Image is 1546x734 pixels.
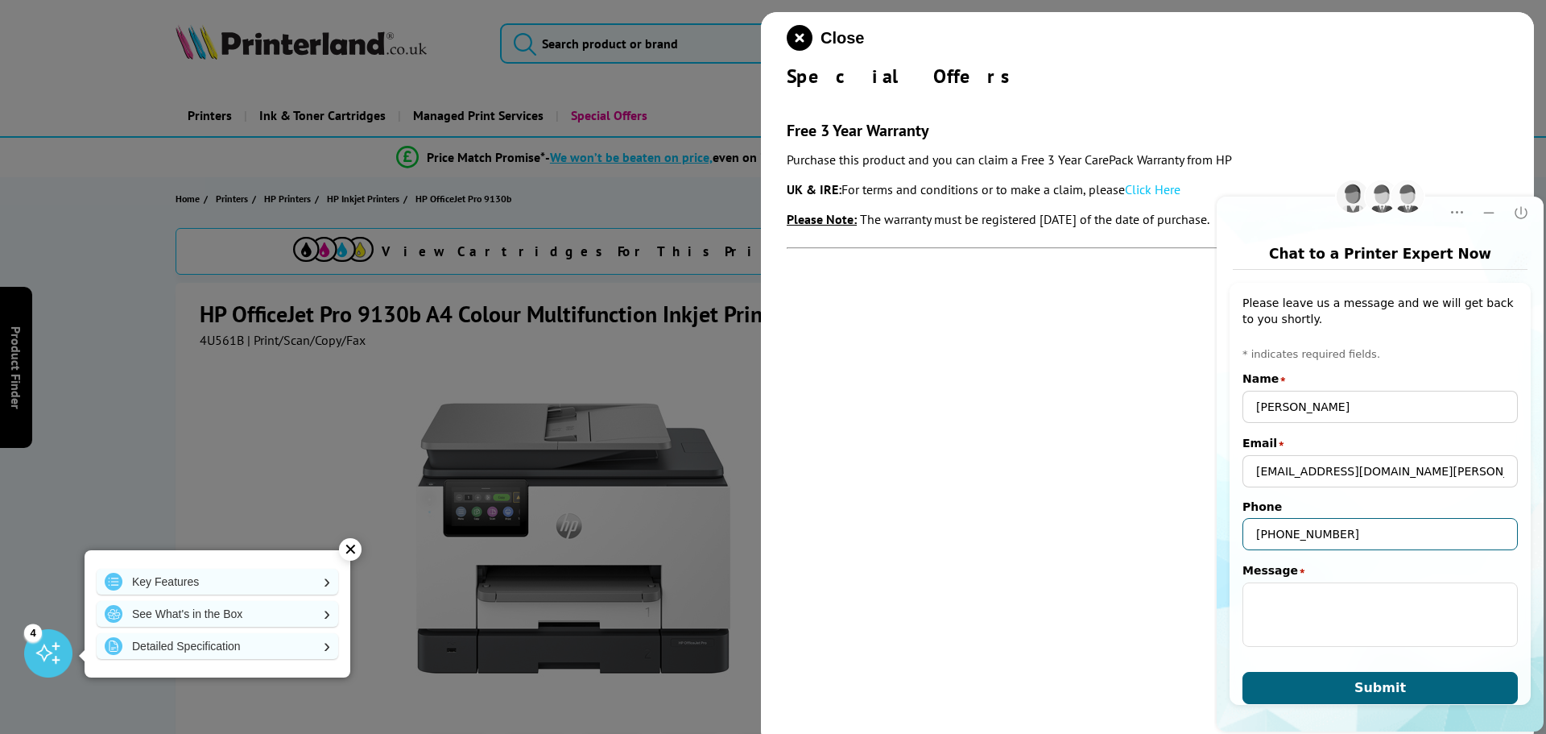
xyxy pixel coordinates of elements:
[787,179,1508,201] p: For terms and conditions or to make a claim, please
[787,120,1508,141] h3: Free 3 Year Warranty
[97,633,338,659] a: Detailed Specification
[787,64,1508,89] div: Special Offers
[860,211,1209,227] em: The warranty must be registered [DATE] of the date of purchase.
[1214,170,1546,734] iframe: chat window
[339,538,362,561] div: ✕
[1125,181,1180,197] a: Click Here
[24,624,42,641] div: 4
[97,569,338,595] a: Key Features
[787,25,864,51] button: close modal
[787,211,857,227] strong: Please Note:
[787,181,841,197] strong: UK & IRE:
[787,149,1508,171] p: Purchase this product and you can claim a Free 3 Year CarePack Warranty from HP
[821,29,864,48] span: Close
[97,601,338,627] a: See What's in the Box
